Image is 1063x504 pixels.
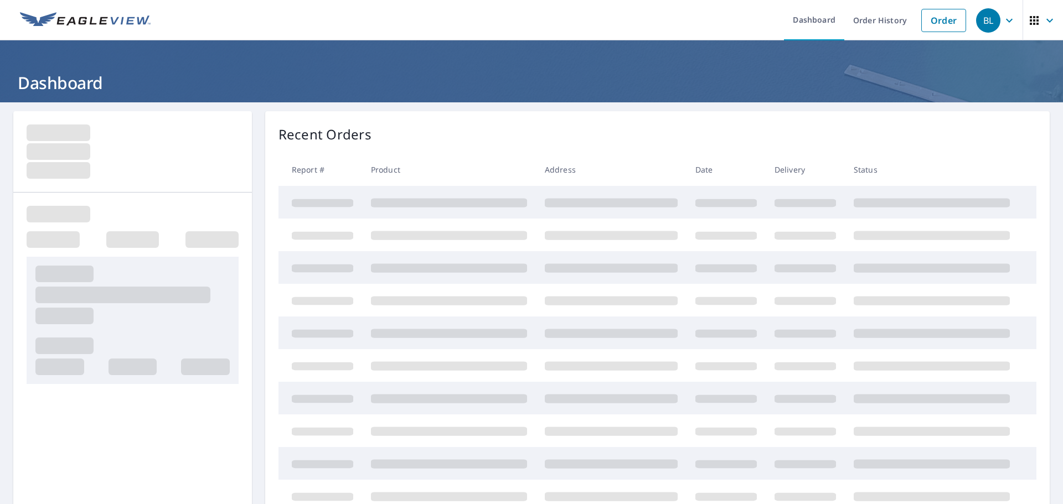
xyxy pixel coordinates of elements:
[766,153,845,186] th: Delivery
[536,153,687,186] th: Address
[976,8,1000,33] div: BL
[13,71,1050,94] h1: Dashboard
[921,9,966,32] a: Order
[362,153,536,186] th: Product
[278,124,371,144] p: Recent Orders
[687,153,766,186] th: Date
[845,153,1019,186] th: Status
[278,153,362,186] th: Report #
[20,12,151,29] img: EV Logo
